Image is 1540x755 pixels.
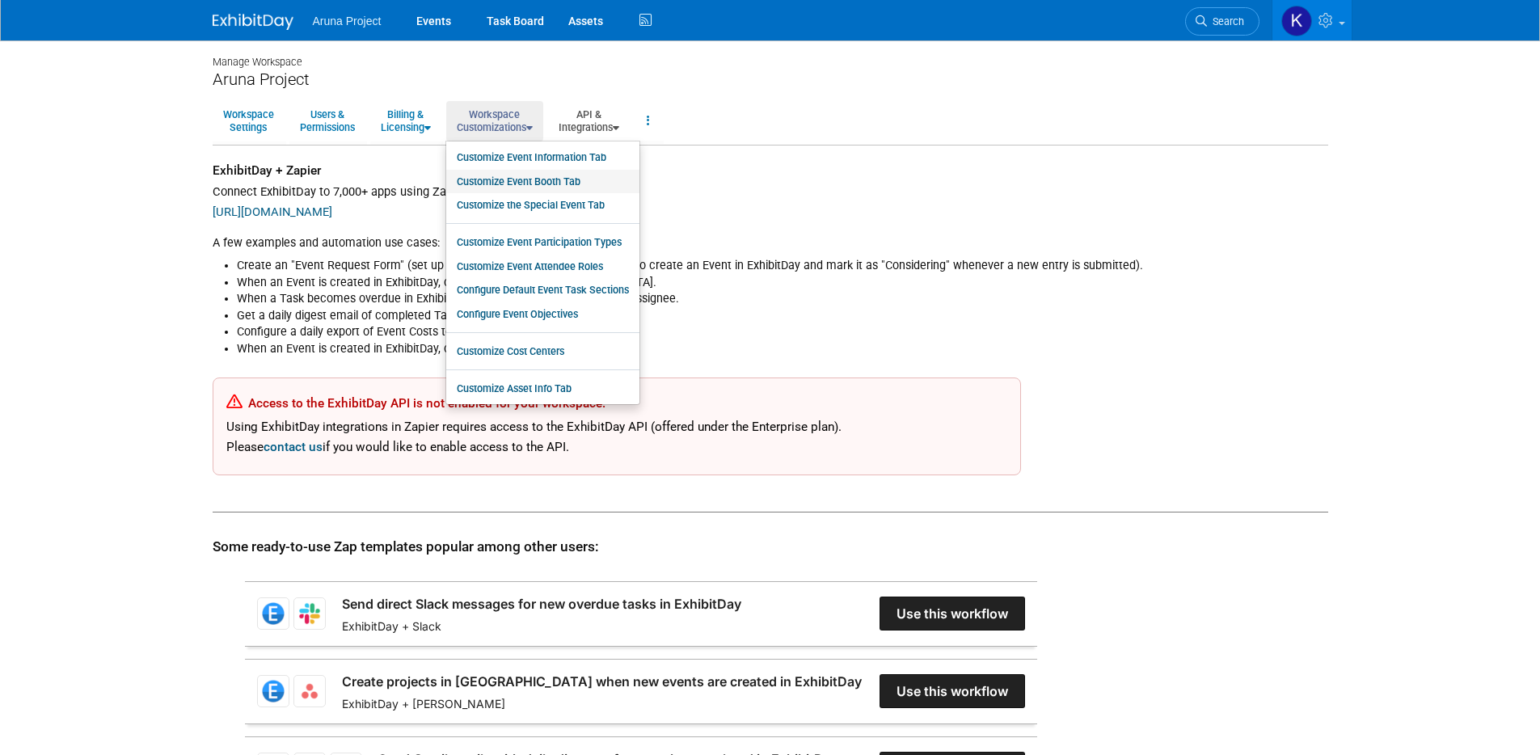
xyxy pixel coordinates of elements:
[446,146,639,170] a: Customize Event Information Tab
[446,302,639,327] a: Configure Event Objectives
[548,101,630,141] a: API &Integrations
[313,15,382,27] span: Aruna Project
[446,101,543,141] a: WorkspaceCustomizations
[289,101,365,141] a: Users &Permissions
[213,162,1328,179] div: ExhibitDay + Zapier
[264,440,323,454] a: contact us
[1207,15,1244,27] span: Search
[446,377,639,401] a: Customize Asset Info Tab
[370,101,441,141] a: Billing &Licensing
[213,70,1328,90] div: Aruna Project
[446,230,639,255] a: Customize Event Participation Types
[213,205,332,219] a: [URL][DOMAIN_NAME]
[237,308,1328,324] li: Get a daily digest email of completed Tasks in ExhibitDay.
[237,275,1328,291] li: When an Event is created in ExhibitDay, create a Project in [GEOGRAPHIC_DATA].
[213,183,1328,200] div: Connect ExhibitDay to 7,000+ apps using Zapier.
[237,341,1328,357] li: When an Event is created in ExhibitDay, create a calendar entry in Salesforce.
[213,512,1328,557] div: Some ready-to-use Zap templates popular among other users:
[237,258,1328,274] li: Create an "Event Request Form" (set up a Google Form and configure a Zap to create an Event in Ex...
[248,396,605,411] span: Access to the ExhibitDay API is not enabled for your workspace.
[213,101,285,141] a: WorkspaceSettings
[237,291,1328,307] li: When a Task becomes overdue in ExhibitDay, send a Slack message to the Assignee.
[446,170,639,194] a: Customize Event Booth Tab
[213,40,1328,70] div: Manage Workspace
[446,193,639,217] a: Customize the Special Event Tab
[213,14,293,30] img: ExhibitDay
[226,439,1007,457] div: Please if you would like to enable access to the API.
[446,340,639,364] a: Customize Cost Centers
[237,324,1328,340] li: Configure a daily export of Event Costs to Google Sheets.
[1281,6,1312,36] img: Kristal Miller
[446,278,639,302] a: Configure Default Event Task Sections
[226,419,1007,437] div: Using ExhibitDay integrations in Zapier requires access to the ExhibitDay API (offered under the ...
[1185,7,1259,36] a: Search
[446,255,639,279] a: Customize Event Attendee Roles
